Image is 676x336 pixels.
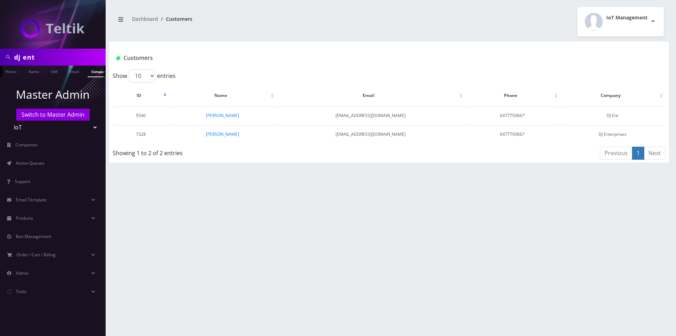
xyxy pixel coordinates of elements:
a: Email [66,66,83,77]
span: Action Queues [16,160,44,166]
span: Products [16,215,33,221]
td: 5540 [113,106,168,124]
span: Support [15,178,30,184]
h2: IoT Management [606,15,647,21]
span: Tools [16,288,26,294]
button: IoT Management [577,7,664,36]
td: 6477793667 [465,106,559,124]
h1: Customers [116,55,569,61]
td: DJ Enterprises [560,125,665,143]
th: ID: activate to sort column descending [113,85,168,106]
input: Search in Company [14,50,104,64]
img: IoT [21,19,84,38]
a: Company [88,66,111,77]
td: 6477793667 [465,125,559,143]
td: DJ Ent [560,106,665,124]
span: Email Template [16,197,46,203]
span: Order / Cart / Billing [17,252,56,258]
a: Dashboard [132,16,158,22]
a: Phone [2,66,20,77]
a: [PERSON_NAME] [206,112,239,118]
a: Previous [600,147,632,160]
a: Name [25,66,43,77]
a: [PERSON_NAME] [206,131,239,137]
th: Email: activate to sort column ascending [276,85,464,106]
select: Showentries [129,69,155,83]
th: Name: activate to sort column ascending [169,85,276,106]
th: Company: activate to sort column ascending [560,85,665,106]
a: 1 [632,147,644,160]
nav: breadcrumb [114,12,384,32]
div: Showing 1 to 2 of 2 entries [113,146,338,157]
th: Phone: activate to sort column ascending [465,85,559,106]
span: Ban Management [16,233,51,239]
span: Companies [15,142,38,148]
li: Customers [158,15,192,23]
span: Admin [16,270,29,276]
a: SIM [48,66,61,77]
a: Next [644,147,665,160]
td: [EMAIL_ADDRESS][DOMAIN_NAME] [276,106,464,124]
label: Show entries [113,69,176,83]
td: [EMAIL_ADDRESS][DOMAIN_NAME] [276,125,464,143]
td: 7328 [113,125,168,143]
a: Switch to Master Admin [16,109,90,121]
